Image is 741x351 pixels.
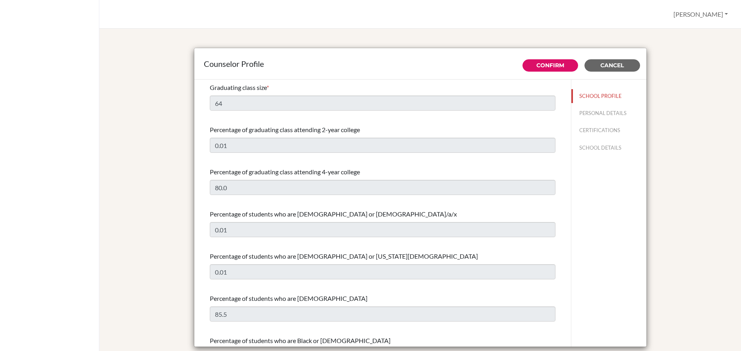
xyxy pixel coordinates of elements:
span: Graduating class size [210,84,267,91]
span: Percentage of students who are Black or [DEMOGRAPHIC_DATA] [210,337,391,344]
button: CERTIFICATIONS [571,123,646,137]
button: SCHOOL PROFILE [571,89,646,103]
button: [PERSON_NAME] [670,7,731,22]
span: Percentage of students who are [DEMOGRAPHIC_DATA] [210,294,368,302]
div: Counselor Profile [204,58,637,70]
span: Percentage of graduating class attending 4-year college [210,168,360,175]
button: SCHOOL DETAILS [571,141,646,155]
span: Percentage of students who are [DEMOGRAPHIC_DATA] or [US_STATE][DEMOGRAPHIC_DATA] [210,252,478,260]
span: Percentage of graduating class attending 2-year college [210,126,360,133]
span: Percentage of students who are [DEMOGRAPHIC_DATA] or [DEMOGRAPHIC_DATA]/a/x [210,210,457,218]
button: PERSONAL DETAILS [571,106,646,120]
